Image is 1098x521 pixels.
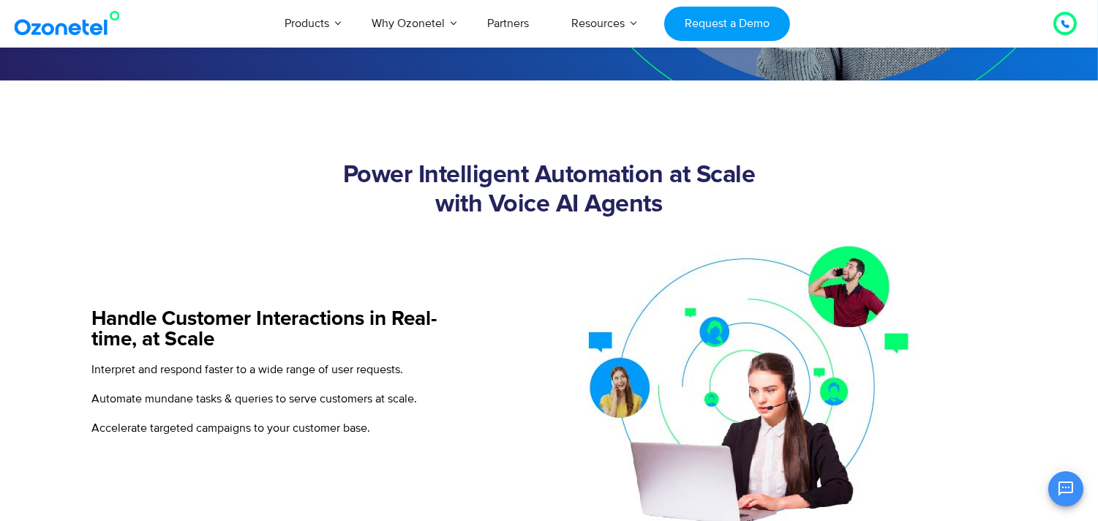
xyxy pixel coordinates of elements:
span: Automate mundane tasks & queries to serve customers at scale. [92,391,418,406]
h5: Handle Customer Interactions in Real-time, at Scale [92,309,462,350]
span: Interpret and respond faster to a wide range of user requests. [92,362,404,377]
button: Open chat [1048,471,1083,506]
a: Request a Demo [664,7,789,41]
span: Accelerate targeted campaigns to your customer base. [92,421,371,435]
h2: Power Intelligent Automation at Scale with Voice AI Agents [92,161,1007,220]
